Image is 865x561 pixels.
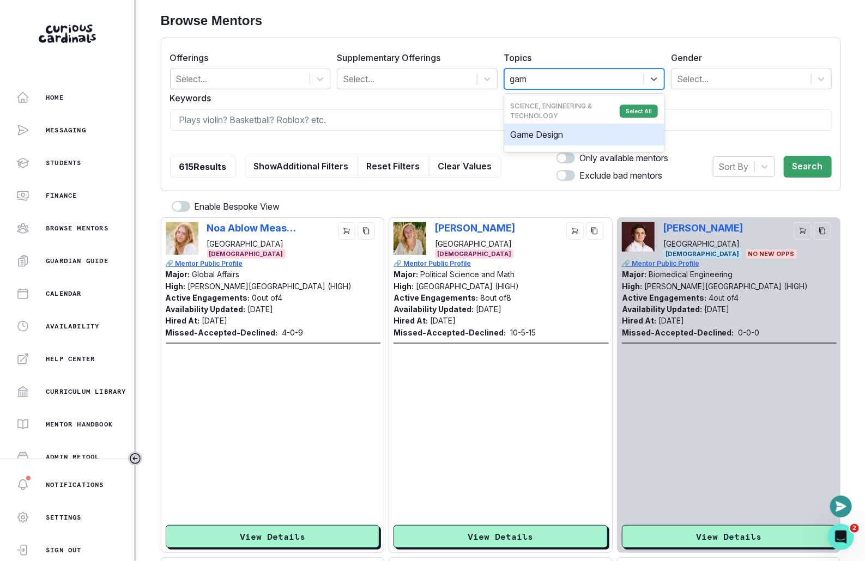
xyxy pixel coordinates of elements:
p: Exclude bad mentors [579,169,662,182]
label: Keywords [170,92,825,105]
p: [GEOGRAPHIC_DATA] [663,238,743,249]
p: Mentor Handbook [46,420,113,429]
p: [DATE] [202,316,228,325]
p: Messaging [46,126,86,135]
p: [PERSON_NAME] [663,222,743,234]
p: Global Affairs [192,270,240,279]
p: Biomedical Engineering [649,270,733,279]
label: Supplementary Offerings [337,51,491,64]
a: 🔗 Mentor Public Profile [622,259,837,269]
span: No New Opps [746,249,797,259]
p: [PERSON_NAME][GEOGRAPHIC_DATA] (HIGH) [644,282,808,291]
p: Availability Updated: [166,304,246,314]
p: High: [166,282,186,291]
p: Political Science and Math [420,270,515,279]
p: [GEOGRAPHIC_DATA] [435,238,515,249]
p: Sign Out [46,546,82,554]
button: View Details [622,525,836,548]
button: Clear Values [429,156,501,178]
p: Availability Updated: [622,304,702,314]
p: Curriculum Library [46,387,126,396]
img: Picture of Phoebe Dragseth [394,222,426,255]
p: Finance [46,191,77,200]
p: Active Engagements: [394,293,478,302]
button: Toggle sidebar [128,452,142,466]
p: Missed-Accepted-Declined: [394,327,506,338]
p: Missed-Accepted-Declined: [166,327,278,338]
p: Major: [166,270,190,279]
p: [DATE] [658,316,684,325]
p: [DATE] [704,304,730,314]
p: Active Engagements: [166,293,250,302]
p: Students [46,158,82,167]
p: Notifications [46,480,104,489]
input: Plays violin? Basketball? Roblox? etc. [170,109,832,131]
a: 🔗 Mentor Public Profile [166,259,381,269]
p: Only available mentors [579,151,668,164]
p: Hired At: [166,316,200,325]
p: 4 out of 4 [709,293,739,302]
div: Game Design [504,124,665,145]
label: Topics [504,51,658,64]
p: Help Center [46,355,95,363]
h2: Browse Mentors [161,13,841,29]
p: Missed-Accepted-Declined: [622,327,734,338]
p: Major: [394,270,418,279]
img: Picture of Mark DeMonte [622,222,655,252]
p: Guardian Guide [46,257,108,265]
p: Calendar [46,289,82,298]
p: Home [46,93,64,102]
span: [DEMOGRAPHIC_DATA] [663,249,742,259]
img: Curious Cardinals Logo [39,25,96,43]
p: Availability Updated: [394,304,474,314]
p: [GEOGRAPHIC_DATA] [207,238,297,249]
p: 8 out of 8 [480,293,511,302]
button: copy [814,222,831,240]
p: 4 - 0 - 9 [282,327,304,338]
iframe: Intercom live chat [828,524,854,550]
button: View Details [166,525,380,548]
p: Active Engagements: [622,293,706,302]
p: Hired At: [622,316,656,325]
p: Major: [622,270,646,279]
button: cart [338,222,355,240]
img: Picture of Noa Ablow Measelle [166,222,198,255]
p: 0 - 0 - 0 [739,327,760,338]
button: copy [586,222,603,240]
p: [GEOGRAPHIC_DATA] (HIGH) [416,282,519,291]
p: Enable Bespoke View [195,200,280,213]
button: Reset Filters [358,156,430,178]
span: 2 [850,524,859,533]
p: Noa Ablow Measelle [207,222,297,234]
a: 🔗 Mentor Public Profile [394,259,609,269]
button: Open or close messaging widget [830,496,852,517]
p: Availability [46,322,99,331]
span: [DEMOGRAPHIC_DATA] [435,249,513,259]
button: cart [794,222,812,240]
button: Select All [620,105,658,118]
label: Gender [671,51,825,64]
p: Settings [46,513,82,522]
button: cart [566,222,584,240]
p: [DATE] [248,304,274,314]
p: 0 out of 4 [252,293,283,302]
p: Browse Mentors [46,224,108,233]
p: 10 - 5 - 15 [510,327,536,338]
p: High: [394,282,414,291]
button: ShowAdditional Filters [245,156,358,178]
p: [PERSON_NAME] [435,222,515,234]
p: High: [622,282,642,291]
p: [DATE] [476,304,501,314]
label: Offerings [170,51,324,64]
p: 615 Results [179,160,227,173]
span: [DEMOGRAPHIC_DATA] [207,249,286,259]
p: Hired At: [394,316,428,325]
p: [DATE] [430,316,456,325]
p: Admin Retool [46,453,99,461]
button: View Details [394,525,608,548]
button: copy [358,222,375,240]
p: [PERSON_NAME][GEOGRAPHIC_DATA] (HIGH) [188,282,352,291]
